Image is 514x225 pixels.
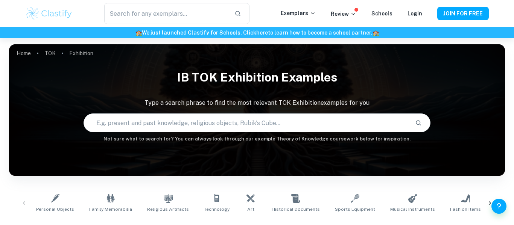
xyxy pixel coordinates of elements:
span: Family Memorabilia [89,206,132,213]
p: Exhibition [69,49,93,57]
span: Historical Documents [272,206,320,213]
a: Schools [371,11,392,17]
button: Help and Feedback [491,199,506,214]
button: JOIN FOR FREE [437,7,489,20]
span: Personal Objects [36,206,74,213]
span: Musical Instruments [390,206,435,213]
p: Type a search phrase to find the most relevant TOK Exhibition examples for you [9,98,505,107]
a: TOK [44,48,56,59]
p: Review [331,10,356,18]
img: Clastify logo [25,6,73,21]
a: Home [17,48,31,59]
h6: Not sure what to search for? You can always look through our example Theory of Knowledge coursewo... [9,135,505,143]
h1: IB TOK Exhibition examples [9,65,505,89]
a: Login [408,11,422,17]
span: Fashion Items [450,206,481,213]
span: Sports Equipment [335,206,375,213]
span: Technology [204,206,230,213]
button: Search [412,116,425,129]
span: 🏫 [135,30,142,36]
input: Search for any exemplars... [104,3,228,24]
span: 🏫 [373,30,379,36]
span: Religious Artifacts [147,206,189,213]
a: here [256,30,268,36]
input: E.g. present and past knowledge, religious objects, Rubik's Cube... [84,112,409,133]
span: Art [247,206,254,213]
h6: We just launched Clastify for Schools. Click to learn how to become a school partner. [2,29,512,37]
p: Exemplars [281,9,316,17]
